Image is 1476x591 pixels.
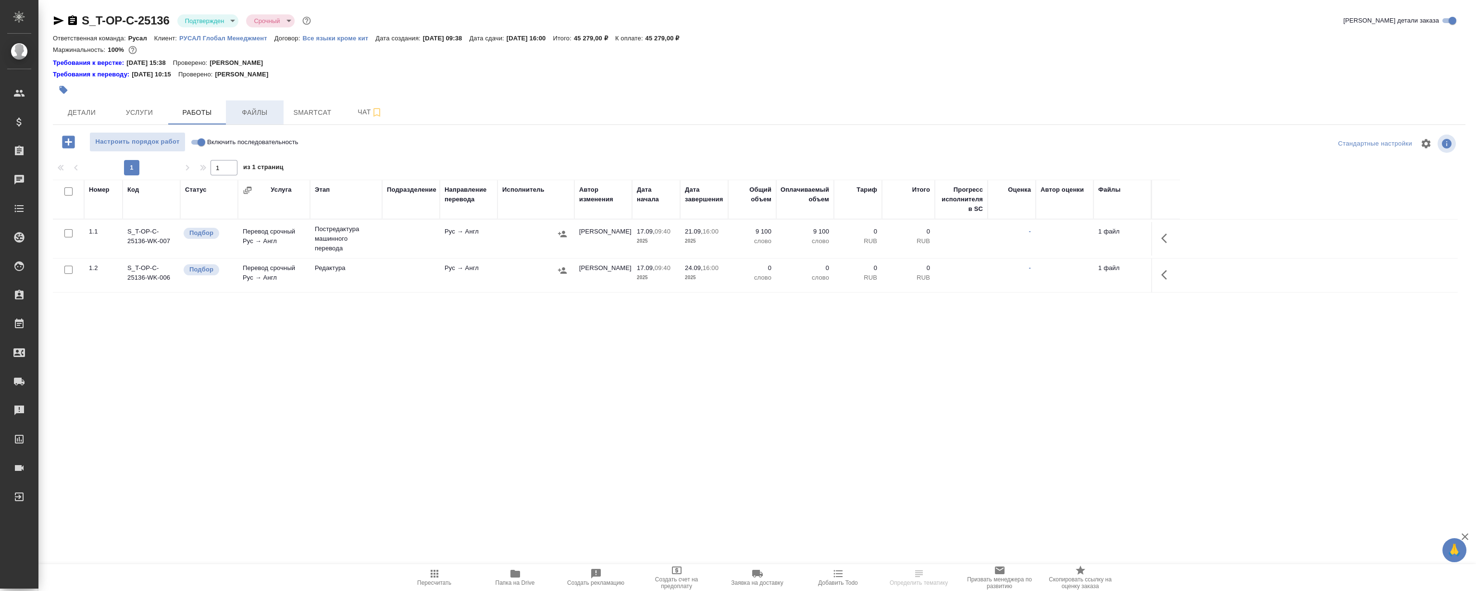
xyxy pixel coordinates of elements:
[347,106,393,118] span: Чат
[685,185,723,204] div: Дата завершения
[555,263,570,278] button: Назначить
[887,227,930,236] p: 0
[89,185,110,195] div: Номер
[440,222,497,256] td: Рус → Англ
[637,185,675,204] div: Дата начала
[251,17,283,25] button: Срочный
[1414,132,1438,155] span: Настроить таблицу
[685,264,703,271] p: 24.09,
[733,263,771,273] p: 0
[185,185,207,195] div: Статус
[271,185,291,195] div: Услуга
[733,236,771,246] p: слово
[445,185,493,204] div: Направление перевода
[95,136,180,148] span: Настроить порядок работ
[123,222,180,256] td: S_T-OP-C-25136-WK-007
[839,227,877,236] p: 0
[781,227,829,236] p: 9 100
[53,58,126,68] a: Требования к верстке:
[89,263,118,273] div: 1.2
[685,228,703,235] p: 21.09,
[53,58,126,68] div: Нажми, чтобы открыть папку с инструкцией
[440,259,497,292] td: Рус → Англ
[53,79,74,100] button: Добавить тэг
[839,263,877,273] p: 0
[553,35,573,42] p: Итого:
[887,263,930,273] p: 0
[655,264,670,271] p: 09:40
[315,224,377,253] p: Постредактура машинного перевода
[123,259,180,292] td: S_T-OP-C-25136-WK-006
[733,185,771,204] div: Общий объем
[887,273,930,283] p: RUB
[839,236,877,246] p: RUB
[637,236,675,246] p: 2025
[469,35,506,42] p: Дата сдачи:
[116,107,162,119] span: Услуги
[579,185,627,204] div: Автор изменения
[89,227,118,236] div: 1.1
[1098,185,1120,195] div: Файлы
[302,35,375,42] p: Все языки кроме кит
[1041,185,1084,195] div: Автор оценки
[1446,540,1463,560] span: 🙏
[1442,538,1466,562] button: 🙏
[154,35,179,42] p: Клиент:
[1336,136,1414,151] div: split button
[1029,228,1031,235] a: -
[210,58,270,68] p: [PERSON_NAME]
[238,222,310,256] td: Перевод срочный Рус → Англ
[53,70,132,79] div: Нажми, чтобы открыть папку с инструкцией
[59,107,105,119] span: Детали
[887,236,930,246] p: RUB
[300,14,313,27] button: Доп статусы указывают на важность/срочность заказа
[246,14,294,27] div: Подтвержден
[302,34,375,42] a: Все языки кроме кит
[243,161,284,175] span: из 1 страниц
[733,227,771,236] p: 9 100
[182,17,227,25] button: Подтвержден
[179,34,274,42] a: РУСАЛ Глобал Менеджмент
[189,228,213,238] p: Подбор
[645,35,687,42] p: 45 279,00 ₽
[655,228,670,235] p: 09:40
[856,185,877,195] div: Тариф
[555,227,570,241] button: Назначить
[53,70,132,79] a: Требования к переводу:
[1155,227,1178,250] button: Здесь прячутся важные кнопки
[55,132,82,152] button: Добавить работу
[238,259,310,292] td: Перевод срочный Рус → Англ
[912,185,930,195] div: Итого
[243,185,252,195] button: Сгруппировать
[574,35,615,42] p: 45 279,00 ₽
[637,273,675,283] p: 2025
[637,264,655,271] p: 17.09,
[132,70,178,79] p: [DATE] 10:15
[1008,185,1031,195] div: Оценка
[574,222,632,256] td: [PERSON_NAME]
[127,185,139,195] div: Код
[387,185,436,195] div: Подразделение
[183,227,233,240] div: Можно подбирать исполнителей
[289,107,335,119] span: Smartcat
[685,273,723,283] p: 2025
[53,46,108,53] p: Маржинальность:
[781,236,829,246] p: слово
[781,263,829,273] p: 0
[126,44,139,56] button: 0.00 RUB;
[703,228,719,235] p: 16:00
[733,273,771,283] p: слово
[1438,135,1458,153] span: Посмотреть информацию
[274,35,303,42] p: Договор:
[89,132,186,152] button: Настроить порядок работ
[82,14,170,27] a: S_T-OP-C-25136
[108,46,126,53] p: 100%
[315,263,377,273] p: Редактура
[781,185,829,204] div: Оплачиваемый объем
[940,185,983,214] div: Прогресс исполнителя в SC
[128,35,154,42] p: Русал
[173,58,210,68] p: Проверено:
[1343,16,1439,25] span: [PERSON_NAME] детали заказа
[703,264,719,271] p: 16:00
[183,263,233,276] div: Можно подбирать исполнителей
